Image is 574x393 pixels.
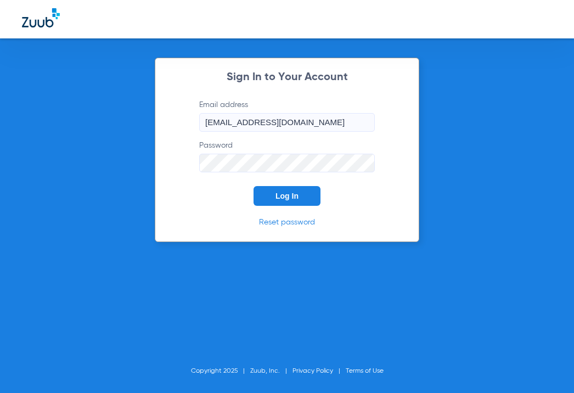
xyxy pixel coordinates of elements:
[254,186,320,206] button: Log In
[199,154,375,172] input: Password
[275,192,299,200] span: Log In
[199,140,375,172] label: Password
[292,368,333,374] a: Privacy Policy
[191,366,250,377] li: Copyright 2025
[199,113,375,132] input: Email address
[183,72,391,83] h2: Sign In to Your Account
[22,8,60,27] img: Zuub Logo
[346,368,384,374] a: Terms of Use
[250,366,292,377] li: Zuub, Inc.
[259,218,315,226] a: Reset password
[199,99,375,132] label: Email address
